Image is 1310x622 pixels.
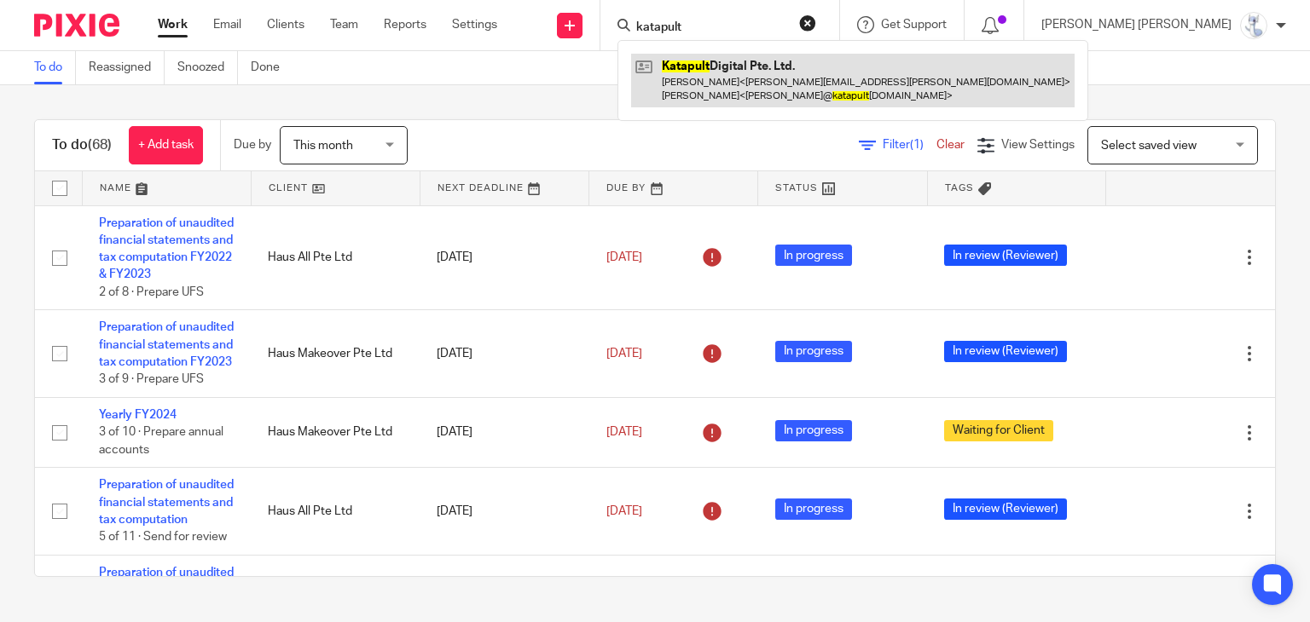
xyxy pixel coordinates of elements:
td: [DATE] [420,310,588,398]
td: Haus All Pte Ltd [251,205,420,310]
span: Filter [883,139,936,151]
span: Get Support [881,19,947,31]
h1: To do [52,136,112,154]
span: [DATE] [606,505,642,517]
a: Preparation of unaudited financial statements and tax computation [99,479,234,526]
a: Preparation of unaudited financial statements and tax computation [99,567,234,613]
span: Tags [945,183,974,193]
span: [DATE] [606,251,642,263]
span: 5 of 11 · Send for review [99,532,227,544]
td: [DATE] [420,205,588,310]
td: [DATE] [420,397,588,467]
img: Pixie [34,14,119,37]
span: (1) [910,139,924,151]
span: In review (Reviewer) [944,245,1067,266]
span: In progress [775,341,852,362]
span: [DATE] [606,426,642,438]
span: In review (Reviewer) [944,498,1067,520]
input: Search [635,20,788,36]
a: Settings [452,16,497,33]
span: (68) [88,138,112,152]
p: [PERSON_NAME] [PERSON_NAME] [1041,16,1232,33]
span: Waiting for Client [944,420,1053,441]
span: Select saved view [1101,140,1197,152]
span: 3 of 9 · Prepare UFS [99,374,204,386]
button: Clear [799,14,816,32]
a: Preparation of unaudited financial statements and tax computation FY2022 & FY2023 [99,217,234,281]
a: Reassigned [89,51,165,84]
a: Team [330,16,358,33]
td: Haus Makeover Pte Ltd [251,310,420,398]
span: In progress [775,245,852,266]
td: Haus Makeover Pte Ltd [251,397,420,467]
p: Due by [234,136,271,153]
td: [DATE] [420,468,588,556]
a: Work [158,16,188,33]
span: [DATE] [606,348,642,360]
img: images.jfif [1240,12,1267,39]
a: Clear [936,139,965,151]
span: In progress [775,420,852,441]
span: 3 of 10 · Prepare annual accounts [99,426,223,456]
a: + Add task [129,126,203,164]
a: Snoozed [177,51,238,84]
span: View Settings [1001,139,1075,151]
a: Preparation of unaudited financial statements and tax computation FY2023 [99,321,234,368]
a: Done [251,51,293,84]
a: To do [34,51,76,84]
a: Email [213,16,241,33]
span: In progress [775,498,852,520]
a: Yearly FY2024 [99,409,177,421]
td: Haus All Pte Ltd [251,468,420,556]
a: Clients [267,16,304,33]
span: In review (Reviewer) [944,341,1067,362]
span: This month [293,140,353,152]
a: Reports [384,16,426,33]
span: 2 of 8 · Prepare UFS [99,286,204,298]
